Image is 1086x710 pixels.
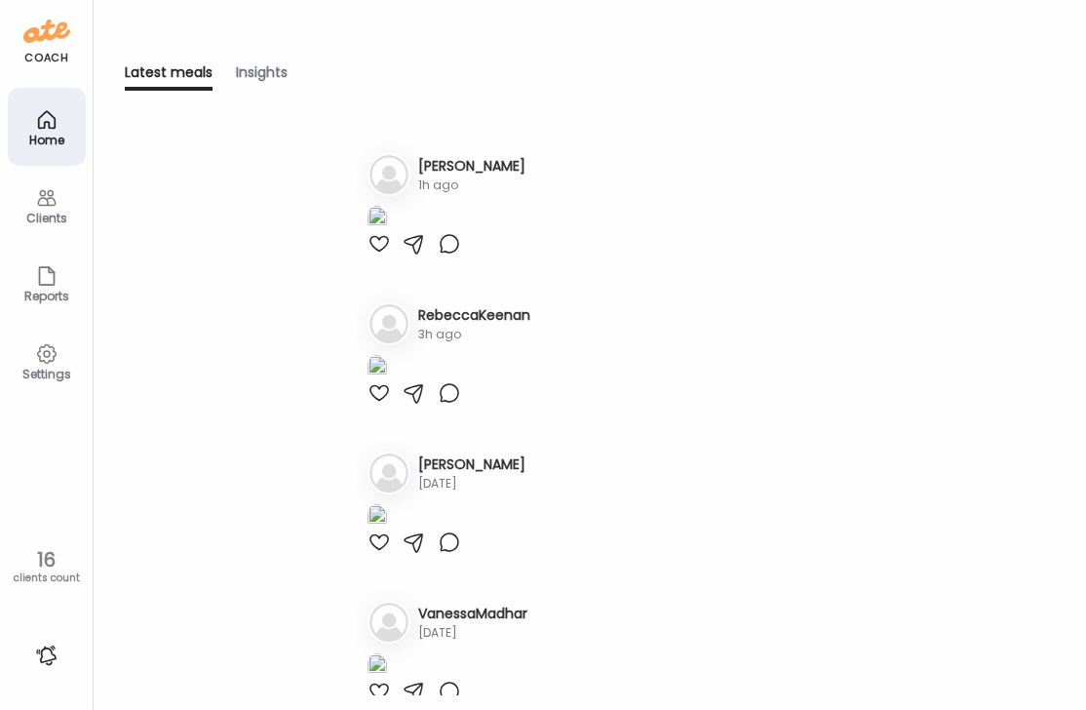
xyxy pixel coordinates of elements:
[369,304,408,343] img: bg-avatar-default.svg
[418,475,525,493] div: [DATE]
[23,16,70,47] img: ate
[12,212,82,224] div: Clients
[236,62,288,91] div: Insights
[12,290,82,302] div: Reports
[418,156,525,177] h3: [PERSON_NAME]
[368,355,387,381] img: images%2FwXvtVaBLE9QZZjPEp2dOBecXzjn1%2FYm3o0z6h0GPY3H8RAC0z%2FVdfZtu9QaGaKvsY3ZaCb_1080
[12,134,82,146] div: Home
[7,572,86,585] div: clients count
[369,454,408,493] img: bg-avatar-default.svg
[368,206,387,232] img: images%2Fa5QUAwuGtDV01wLmE4wCLfbb5bm2%2Fx79PG3Xbf2ouDomM3iCo%2FfyxUItincO1WGHKqAH62_1080
[418,604,527,624] h3: VanessaMadhar
[7,548,86,572] div: 16
[418,454,525,475] h3: [PERSON_NAME]
[12,368,82,380] div: Settings
[418,177,525,194] div: 1h ago
[24,50,68,66] div: coach
[418,326,530,343] div: 3h ago
[418,305,530,326] h3: RebeccaKeenan
[125,62,213,91] div: Latest meals
[369,603,408,642] img: bg-avatar-default.svg
[368,653,387,680] img: images%2FDi8AHsk0FhgTy93flLmcDD2woT93%2FqSK7KL5ZolS0QyRTkJbv%2FrO5EkxoHs1X6gxTSdXLp_1080
[418,624,527,642] div: [DATE]
[369,155,408,194] img: bg-avatar-default.svg
[368,504,387,531] img: images%2FO3UxEIRWTGePT5LPknARkdGTN3I2%2FIaJu8glucQj7B4mhTvE6%2FkmgwcGte2UAjPpq1VhcI_1080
